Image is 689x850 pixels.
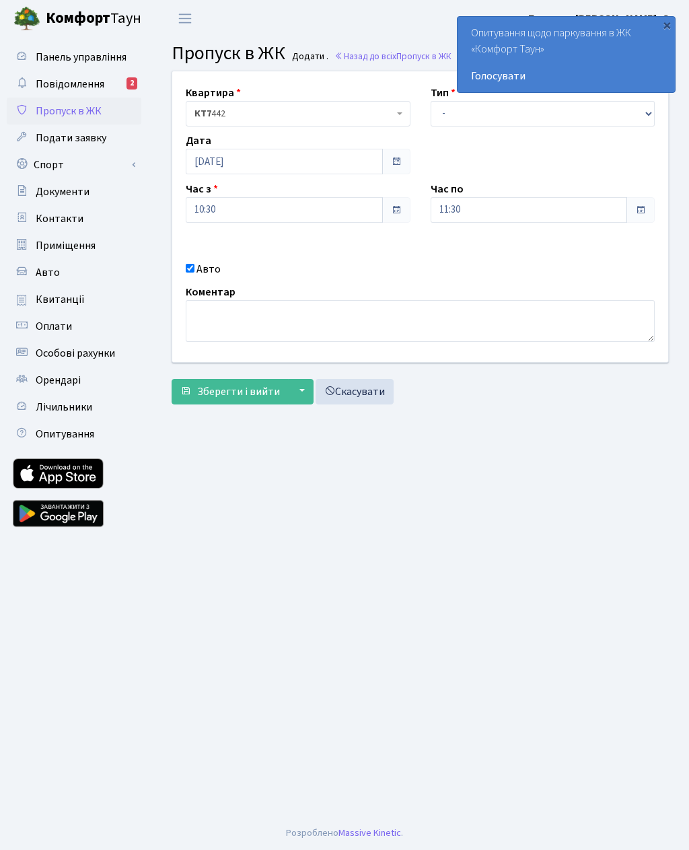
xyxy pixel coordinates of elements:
[126,77,137,90] div: 2
[36,50,126,65] span: Панель управління
[194,107,394,120] span: <b>КТ7</b>&nbsp;&nbsp;&nbsp;442
[458,17,675,92] div: Опитування щодо паркування в ЖК «Комфорт Таун»
[7,125,141,151] a: Подати заявку
[36,373,81,388] span: Орендарі
[186,133,211,149] label: Дата
[7,98,141,125] a: Пропуск в ЖК
[7,205,141,232] a: Контакти
[660,18,674,32] div: ×
[36,211,83,226] span: Контакти
[289,51,328,63] small: Додати .
[471,68,661,84] a: Голосувати
[7,151,141,178] a: Спорт
[338,826,401,840] a: Massive Kinetic
[7,367,141,394] a: Орендарі
[36,346,115,361] span: Особові рахунки
[36,131,106,145] span: Подати заявку
[36,104,102,118] span: Пропуск в ЖК
[172,379,289,404] button: Зберегти і вийти
[7,421,141,448] a: Опитування
[36,77,104,92] span: Повідомлення
[186,284,235,300] label: Коментар
[7,71,141,98] a: Повідомлення2
[168,7,202,30] button: Переключити навігацію
[7,394,141,421] a: Лічильники
[186,181,218,197] label: Час з
[7,44,141,71] a: Панель управління
[46,7,110,29] b: Комфорт
[13,5,40,32] img: logo.png
[36,265,60,280] span: Авто
[194,107,211,120] b: КТ7
[46,7,141,30] span: Таун
[528,11,673,26] b: Блєдних [PERSON_NAME]. О.
[196,261,221,277] label: Авто
[186,85,241,101] label: Квартира
[36,292,85,307] span: Квитанції
[334,50,451,63] a: Назад до всіхПропуск в ЖК
[431,181,464,197] label: Час по
[36,427,94,441] span: Опитування
[186,101,410,127] span: <b>КТ7</b>&nbsp;&nbsp;&nbsp;442
[36,184,89,199] span: Документи
[7,232,141,259] a: Приміщення
[7,313,141,340] a: Оплати
[396,50,451,63] span: Пропуск в ЖК
[286,826,403,841] div: Розроблено .
[7,340,141,367] a: Особові рахунки
[7,286,141,313] a: Квитанції
[316,379,394,404] a: Скасувати
[528,11,673,27] a: Блєдних [PERSON_NAME]. О.
[431,85,456,101] label: Тип
[7,259,141,286] a: Авто
[36,319,72,334] span: Оплати
[197,384,280,399] span: Зберегти і вийти
[172,40,285,67] span: Пропуск в ЖК
[7,178,141,205] a: Документи
[36,400,92,415] span: Лічильники
[36,238,96,253] span: Приміщення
